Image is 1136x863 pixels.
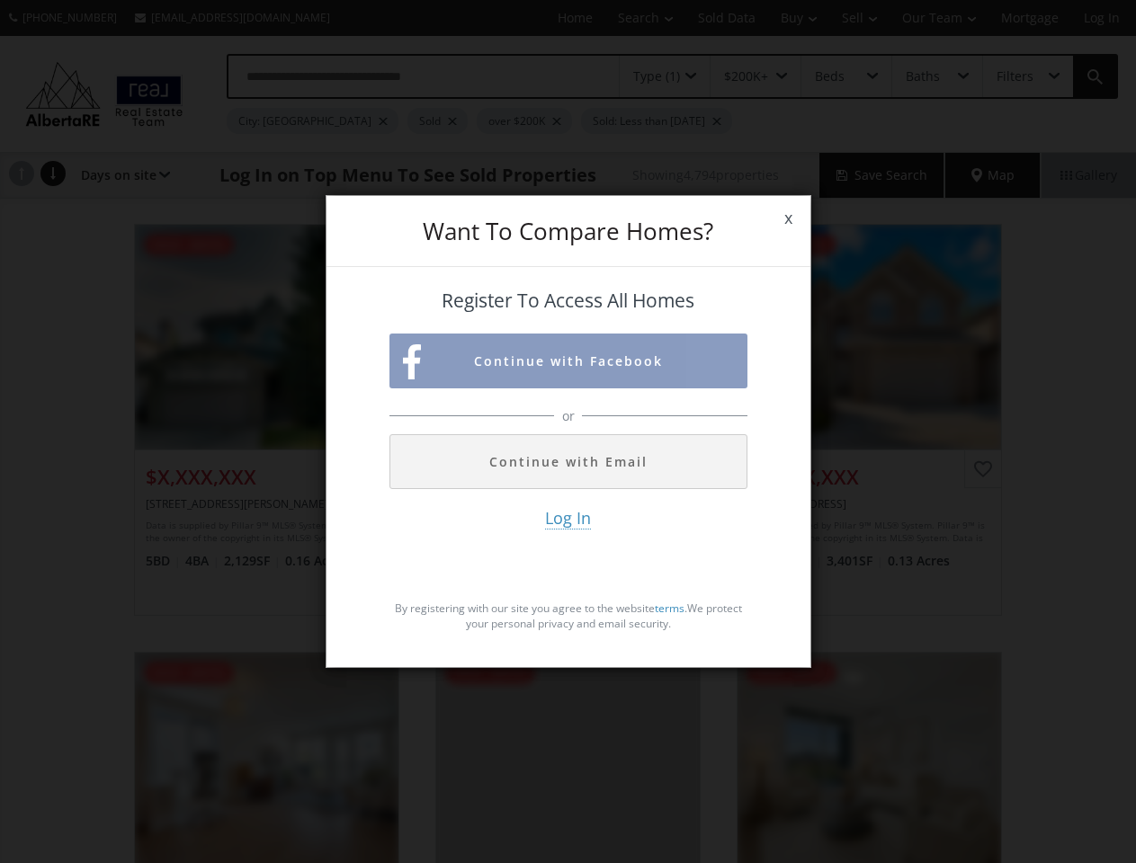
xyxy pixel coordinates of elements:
h3: Want To Compare Homes? [389,219,747,243]
span: Log In [545,507,591,529]
button: Continue with Email [389,434,747,489]
button: Continue with Facebook [389,334,747,388]
img: facebook-sign-up [403,344,421,379]
p: By registering with our site you agree to the website . We protect your personal privacy and emai... [389,601,747,631]
h4: Register To Access All Homes [389,290,747,311]
a: terms [655,601,684,616]
span: or [558,407,579,425]
span: x [766,193,810,244]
